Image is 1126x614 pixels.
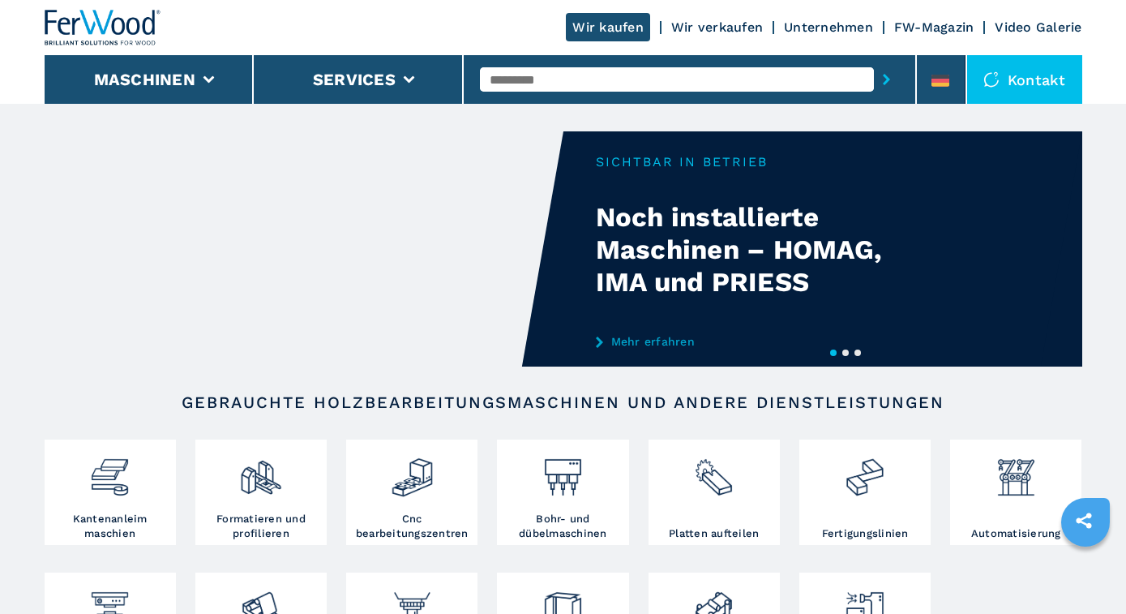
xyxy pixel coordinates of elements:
button: 1 [830,350,837,356]
a: Kantenanleim maschien [45,440,176,545]
h3: Kantenanleim maschien [49,512,172,541]
button: 2 [842,350,849,356]
button: Services [313,70,396,89]
h3: Platten aufteilen [669,526,759,541]
img: automazione.png [995,444,1038,499]
img: sezionatrici_2.png [692,444,735,499]
div: Kontakt [967,55,1082,104]
h3: Automatisierung [971,526,1061,541]
a: Fertigungslinien [799,440,931,545]
h2: Gebrauchte Holzbearbeitungsmaschinen und andere Dienstleistungen [96,393,1030,412]
a: Platten aufteilen [649,440,780,545]
a: Wir kaufen [566,13,650,41]
a: sharethis [1064,500,1104,541]
a: FW-Magazin [894,19,974,35]
img: linee_di_produzione_2.png [843,444,886,499]
button: 3 [854,350,861,356]
img: Ferwood [45,10,161,45]
a: Video Galerie [995,19,1081,35]
a: Automatisierung [950,440,1081,545]
img: squadratrici_2.png [239,444,282,499]
a: Unternehmen [784,19,873,35]
h3: Formatieren und profilieren [199,512,323,541]
a: Wir verkaufen [671,19,763,35]
button: submit-button [874,61,899,98]
video: Your browser does not support the video tag. [45,131,563,367]
iframe: Chat [1057,541,1114,602]
img: foratrici_inseritrici_2.png [542,444,584,499]
a: Cnc bearbeitungszentren [346,440,477,545]
a: Bohr- und dübelmaschinen [497,440,628,545]
a: Mehr erfahren [596,335,914,348]
h3: Cnc bearbeitungszentren [350,512,473,541]
img: bordatrici_1.png [88,444,131,499]
button: Maschinen [94,70,195,89]
h3: Bohr- und dübelmaschinen [501,512,624,541]
img: centro_di_lavoro_cnc_2.png [391,444,434,499]
h3: Fertigungslinien [822,526,909,541]
a: Formatieren und profilieren [195,440,327,545]
img: Kontakt [983,71,1000,88]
